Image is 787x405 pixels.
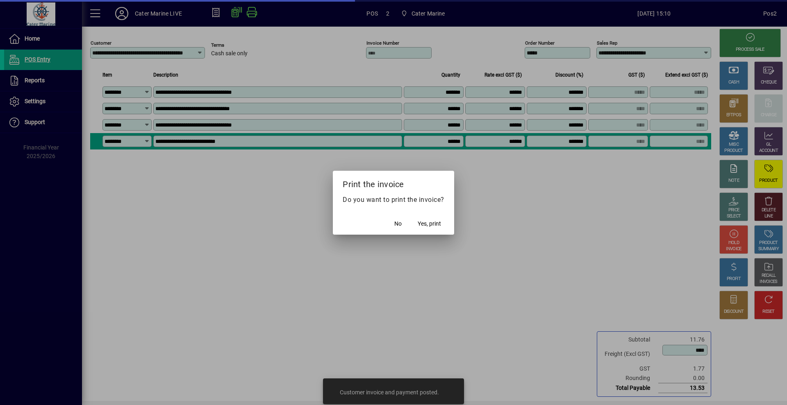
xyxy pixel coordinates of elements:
[394,219,402,228] span: No
[414,217,444,231] button: Yes, print
[343,195,444,205] p: Do you want to print the invoice?
[333,171,454,195] h2: Print the invoice
[418,219,441,228] span: Yes, print
[385,217,411,231] button: No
